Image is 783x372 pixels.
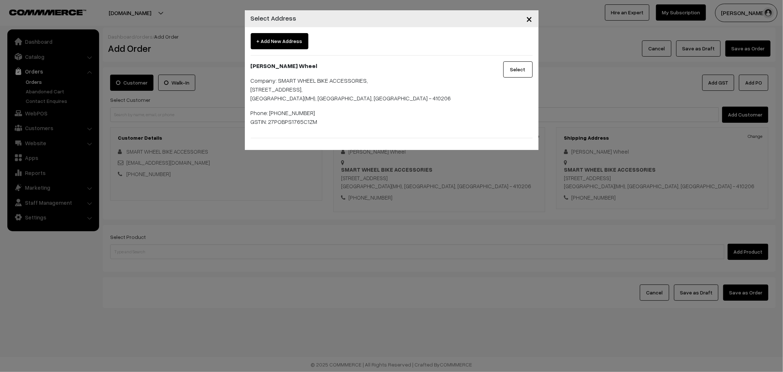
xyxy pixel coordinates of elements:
[251,13,297,23] h4: Select Address
[526,12,533,25] span: ×
[503,61,533,78] button: Select
[251,108,484,126] p: Phone: [PHONE_NUMBER] GSTIN: 27POBPS1765C1ZM
[521,7,539,30] button: Close
[251,33,308,49] span: + Add New Address
[251,62,318,69] b: [PERSON_NAME] Wheel
[251,76,484,103] p: Company: SMART WHEEL BIKE ACCESSORIES, [STREET_ADDRESS], [GEOGRAPHIC_DATA](MH), [GEOGRAPHIC_DATA]...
